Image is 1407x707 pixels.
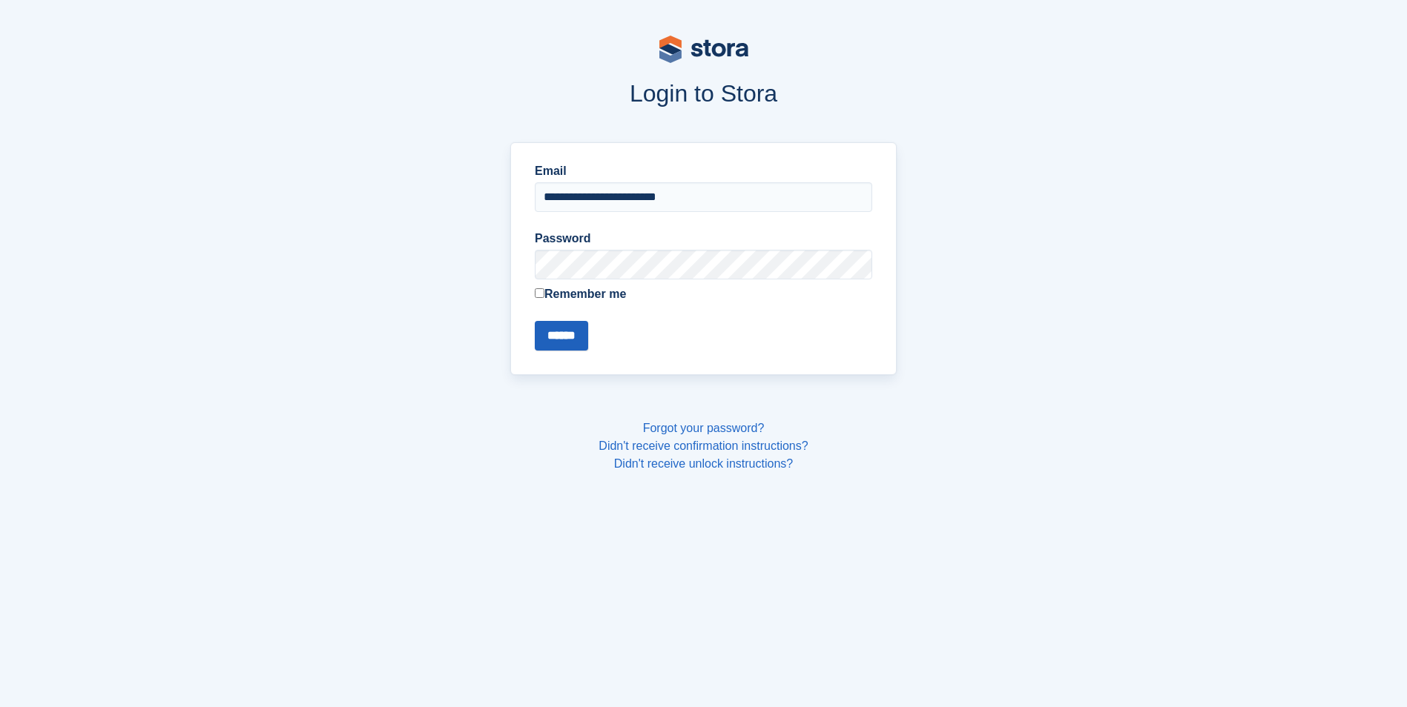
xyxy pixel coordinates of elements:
[599,439,808,452] a: Didn't receive confirmation instructions?
[228,80,1180,107] h1: Login to Stora
[535,285,872,303] label: Remember me
[659,36,748,63] img: stora-logo-53a41332b3708ae10de48c4981b4e9114cc0af31d8433b30ea865607fb682f29.svg
[535,288,544,298] input: Remember me
[643,422,765,434] a: Forgot your password?
[535,162,872,180] label: Email
[535,230,872,248] label: Password
[614,457,793,470] a: Didn't receive unlock instructions?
